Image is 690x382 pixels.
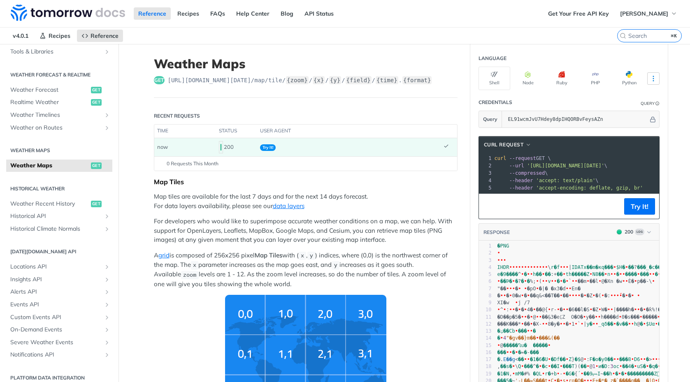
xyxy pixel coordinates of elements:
[232,7,274,20] a: Help Center
[604,271,607,277] span: \u11
[539,264,542,270] span: \u0
[515,278,518,284] span: �
[616,271,619,277] span: �
[598,307,601,313] span: \ub
[546,67,578,90] button: Ruby
[104,49,110,55] button: Show subpages for Tools & Libraries
[168,76,432,84] span: https://api.tomorrow.io/v4/map/tile/{zoom}/{x}/{y}/{field}/{time}.{format}
[104,326,110,333] button: Show subpages for On-Demand Events
[545,271,551,277] span: ��
[6,210,112,222] a: Historical APIShow subpages for Historical API
[521,271,524,277] span: \ub
[524,286,527,292] span: \u0
[497,286,581,292] span: "�� � �pO �|� �x3�d En�
[104,301,110,308] button: Show subpages for Events API
[219,140,253,154] div: 200
[6,311,112,324] a: Custom Events APIShow subpages for Custom Events API
[286,76,309,84] label: {zoom}
[6,46,112,58] a: Tools & LibrariesShow subpages for Tools & Libraries
[479,111,502,127] button: Query
[104,339,110,346] button: Show subpages for Severe Weather Events
[497,250,500,256] span: \u1a
[6,299,112,311] a: Events APIShow subpages for Events API
[598,278,601,284] span: \u17
[6,248,112,255] h2: [DATE][DOMAIN_NAME] API
[566,278,569,284] span: \u2
[509,264,512,270] span: \u0
[6,84,112,96] a: Weather Forecastget
[592,293,595,299] span: \u0
[497,278,500,284] span: \u2
[592,271,604,277] span: N8��
[518,271,521,277] span: ^
[613,271,616,277] span: \u4
[533,264,536,270] span: \u8
[527,271,530,277] span: \u2
[479,292,492,299] div: 8
[479,155,493,162] div: 1
[637,293,640,299] span: \u0
[625,228,633,236] div: 200
[521,278,524,284] span: �
[497,278,655,284] span: ; (
[518,286,521,292] span: \u17
[569,293,572,299] span: \u16
[495,155,551,161] span: GET \
[503,307,506,313] span: \uf
[104,112,110,118] button: Show subpages for Weather Timelines
[524,264,527,270] span: \u0
[10,301,102,309] span: Events API
[500,278,512,284] span: ��Ϸ�
[620,32,626,39] svg: Search
[221,144,221,150] span: 200
[524,307,527,313] span: \u2
[509,185,533,191] span: --header
[563,307,566,313] span: \uf
[104,276,110,283] button: Show subpages for Insights API
[557,271,562,277] span: ��
[91,201,102,207] span: get
[563,278,566,284] span: �
[634,278,637,284] span: \u5
[509,293,512,299] span: \u6
[260,144,276,151] span: Try It!
[521,264,524,270] span: \u0
[610,307,613,313] span: \u12
[560,264,562,270] span: \u0
[6,273,112,286] a: Insights APIShow subpages for Insights API
[637,264,669,270] span: ���_�c���X�
[641,100,660,106] div: QueryInformation
[10,86,89,94] span: Weather Forecast
[580,67,611,90] button: PHP
[551,264,560,270] span: r�f
[10,263,102,271] span: Locations API
[566,307,569,313] span: \u10
[613,293,616,299] span: \u1f
[515,300,518,306] span: \u2
[624,198,655,215] button: Try It!
[255,251,282,259] strong: Map Tiles
[6,147,112,154] h2: Weather Maps
[497,243,509,249] span: �PNG
[91,162,102,169] span: get
[613,228,655,236] button: 200200Log
[334,262,337,269] span: y
[625,293,628,299] span: \u12
[669,32,679,40] kbd: ⌘K
[530,278,533,284] span: %
[575,278,578,284] span: \u4
[574,293,577,299] span: \uf
[154,112,200,120] div: Recent Requests
[616,7,682,20] button: [PERSON_NAME]
[647,72,660,85] button: More Languages
[542,278,545,284] span: \u8
[157,144,168,150] span: now
[521,293,524,299] span: \u1
[495,178,599,183] span: \
[257,125,441,138] th: user agent
[10,98,89,106] span: Realtime Weather
[641,100,655,106] div: Query
[512,264,515,270] span: \u0
[479,99,512,106] div: Credentials
[6,261,112,273] a: Locations APIShow subpages for Locations API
